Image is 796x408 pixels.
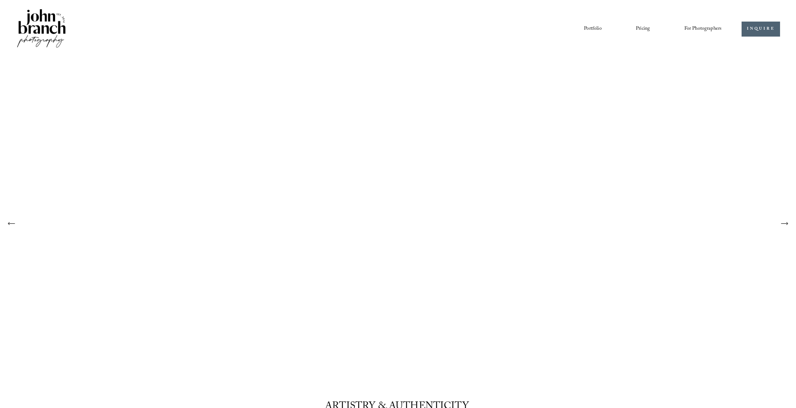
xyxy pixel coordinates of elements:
button: Next Slide [778,217,791,230]
button: Previous Slide [5,217,18,230]
span: For Photographers [684,24,722,34]
img: John Branch IV Photography [16,8,67,50]
a: folder dropdown [684,24,722,34]
a: Portfolio [584,24,601,34]
a: INQUIRE [742,22,780,37]
a: Pricing [636,24,650,34]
